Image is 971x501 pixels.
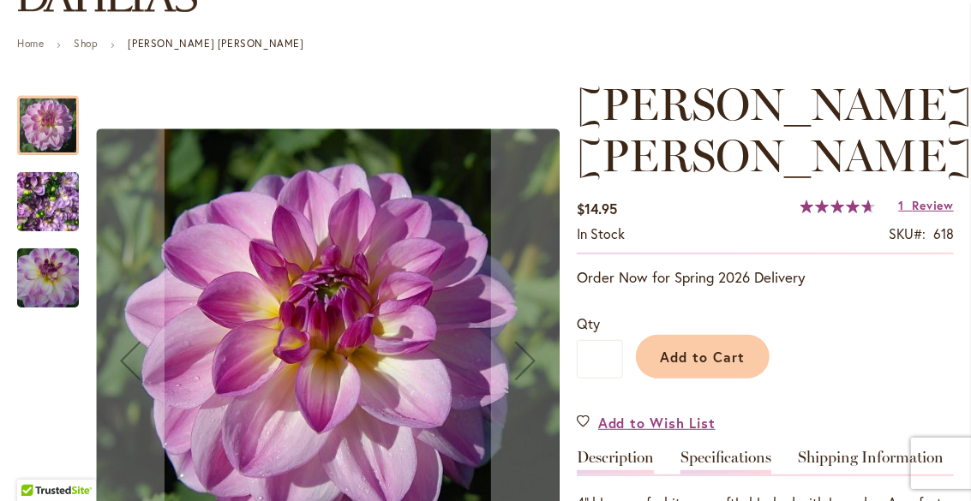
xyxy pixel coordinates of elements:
div: 93% [800,200,876,213]
div: LISA LISA [17,155,96,231]
span: Add to Cart [661,348,746,366]
a: Shop [74,37,98,50]
a: Specifications [680,450,771,474]
span: Qty [577,314,600,332]
div: LISA LISA [17,231,79,307]
strong: [PERSON_NAME] [PERSON_NAME] [128,37,303,50]
span: Review [913,197,954,213]
div: Availability [577,224,625,244]
strong: SKU [889,224,926,242]
button: Add to Cart [636,335,770,379]
p: Order Now for Spring 2026 Delivery [577,267,954,288]
span: Add to Wish List [598,413,716,432]
a: Home [17,37,44,50]
a: 1 Review [899,197,954,213]
span: 1 [899,197,905,213]
a: Add to Wish List [577,413,716,432]
div: 618 [933,224,954,244]
span: $14.95 [577,200,617,218]
img: LISA LISA [17,161,79,243]
a: Shipping Information [798,450,944,474]
iframe: Launch Accessibility Center [13,440,61,488]
div: LISA LISA [17,79,96,155]
a: Description [577,450,654,474]
span: In stock [577,224,625,242]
